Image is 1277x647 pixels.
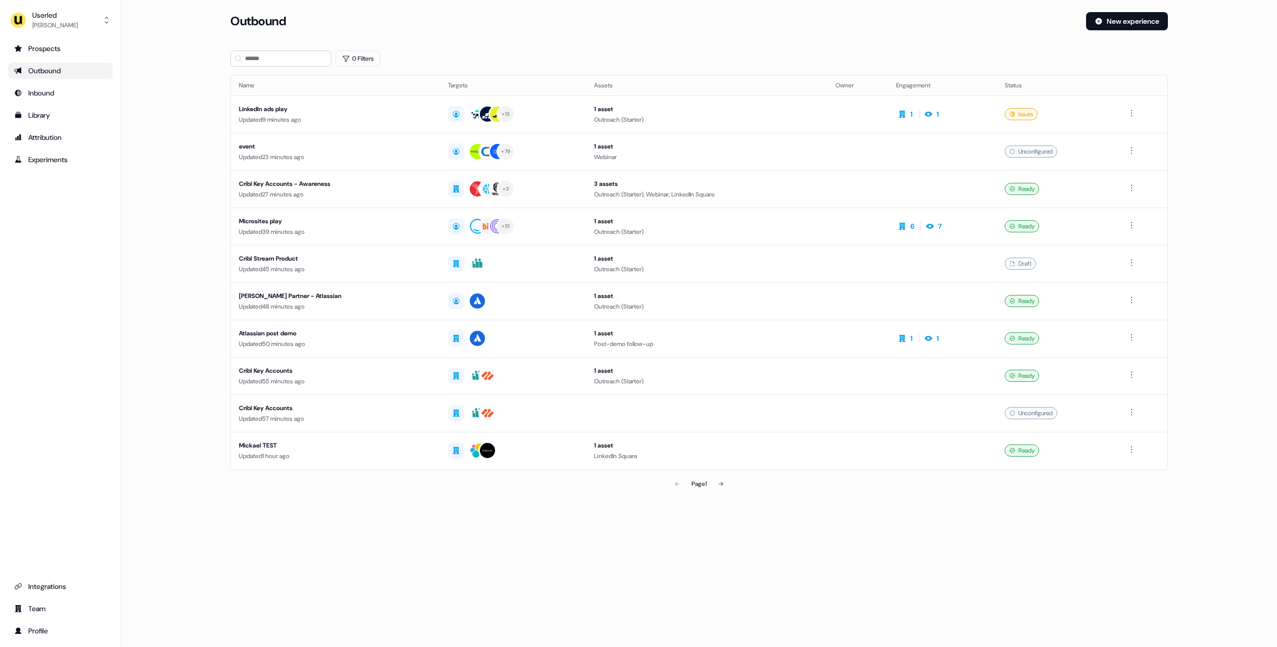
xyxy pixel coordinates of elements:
div: + 51 [502,222,510,231]
div: Cribl Key Accounts [239,366,432,376]
div: Cribl Key Accounts [239,403,432,413]
div: LinkedIn ads play [239,104,432,114]
div: Unconfigured [1005,407,1057,419]
div: Updated 57 minutes ago [239,414,432,424]
div: Cribl Key Accounts - Awareness [239,179,432,189]
a: Go to outbound experience [8,63,113,79]
a: Go to profile [8,623,113,639]
div: Ready [1005,444,1039,457]
div: Updated 50 minutes ago [239,339,432,349]
div: Outreach (Starter) [594,302,819,312]
div: Updated 9 minutes ago [239,115,432,125]
div: + 13 [502,110,510,119]
div: 1 asset [594,366,819,376]
div: 1 [910,109,913,119]
div: 1 asset [594,216,819,226]
button: 0 Filters [335,51,380,67]
div: Ready [1005,370,1039,382]
div: [PERSON_NAME] [32,20,78,30]
div: Cribl Stream Product [239,254,432,264]
th: Status [997,75,1118,95]
div: Page 1 [692,479,707,489]
div: 1 asset [594,291,819,301]
button: Userled[PERSON_NAME] [8,8,113,32]
div: Team [14,604,107,614]
div: 1 [937,333,939,343]
th: Assets [586,75,827,95]
div: LinkedIn Square [594,451,819,461]
div: Webinar [594,152,819,162]
th: Engagement [888,75,997,95]
div: 3 assets [594,179,819,189]
div: event [239,141,432,152]
div: 1 asset [594,141,819,152]
div: Updated 48 minutes ago [239,302,432,312]
h3: Outbound [230,14,286,29]
div: Ready [1005,183,1039,195]
div: Attribution [14,132,107,142]
div: Outreach (Starter) [594,227,819,237]
div: Profile [14,626,107,636]
div: Post-demo follow-up [594,339,819,349]
div: Ready [1005,295,1039,307]
a: Go to team [8,601,113,617]
a: Go to prospects [8,40,113,57]
th: Owner [827,75,888,95]
a: Go to experiments [8,152,113,168]
div: Microsites play [239,216,432,226]
div: Library [14,110,107,120]
div: + 2 [503,184,509,193]
div: Updated 39 minutes ago [239,227,432,237]
a: Go to templates [8,107,113,123]
div: 1 asset [594,328,819,338]
button: New experience [1086,12,1168,30]
div: Updated 45 minutes ago [239,264,432,274]
div: Inbound [14,88,107,98]
div: Issues [1005,108,1038,120]
div: Mickael TEST [239,440,432,451]
th: Targets [440,75,586,95]
div: + 79 [501,147,510,156]
div: Outreach (Starter) [594,376,819,386]
div: Atlassian post demo [239,328,432,338]
div: Ready [1005,220,1039,232]
div: 1 [910,333,913,343]
th: Name [231,75,440,95]
div: Outreach (Starter), Webinar, LinkedIn Square [594,189,819,200]
div: 1 asset [594,440,819,451]
div: Outreach (Starter) [594,264,819,274]
div: Updated 23 minutes ago [239,152,432,162]
div: Ready [1005,332,1039,344]
div: Outreach (Starter) [594,115,819,125]
div: 1 asset [594,254,819,264]
div: Outbound [14,66,107,76]
div: 7 [938,221,942,231]
div: Userled [32,10,78,20]
a: Go to Inbound [8,85,113,101]
div: 1 asset [594,104,819,114]
div: Updated 55 minutes ago [239,376,432,386]
a: Go to integrations [8,578,113,594]
div: Experiments [14,155,107,165]
div: 1 [937,109,939,119]
div: Draft [1005,258,1036,270]
div: Integrations [14,581,107,591]
div: 6 [910,221,914,231]
div: Prospects [14,43,107,54]
div: Updated 1 hour ago [239,451,432,461]
div: Updated 27 minutes ago [239,189,432,200]
a: Go to attribution [8,129,113,145]
div: Unconfigured [1005,145,1057,158]
div: [PERSON_NAME] Partner - Atlassian [239,291,432,301]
